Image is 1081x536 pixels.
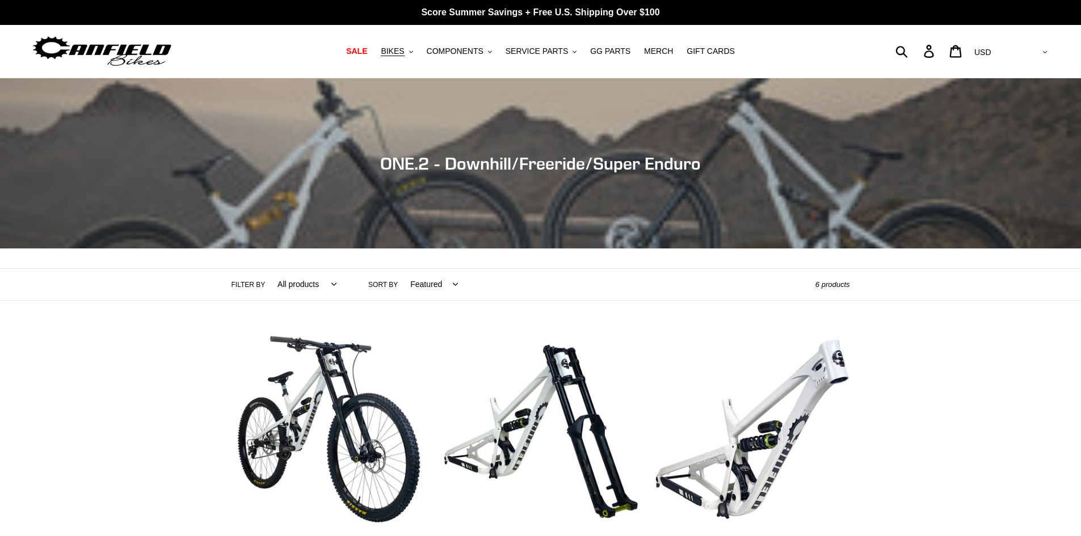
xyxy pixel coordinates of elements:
span: MERCH [644,47,673,56]
span: SALE [346,47,367,56]
span: ONE.2 - Downhill/Freeride/Super Enduro [380,153,701,174]
span: BIKES [381,47,404,56]
span: GIFT CARDS [687,47,735,56]
button: COMPONENTS [421,44,498,59]
label: Filter by [232,280,266,290]
span: COMPONENTS [427,47,483,56]
span: SERVICE PARTS [506,47,568,56]
a: MERCH [638,44,679,59]
a: SALE [340,44,373,59]
a: GG PARTS [584,44,636,59]
img: Canfield Bikes [31,33,173,69]
button: BIKES [375,44,418,59]
span: GG PARTS [590,47,630,56]
a: GIFT CARDS [681,44,741,59]
span: 6 products [815,280,850,289]
label: Sort by [368,280,398,290]
input: Search [902,39,931,64]
button: SERVICE PARTS [500,44,582,59]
